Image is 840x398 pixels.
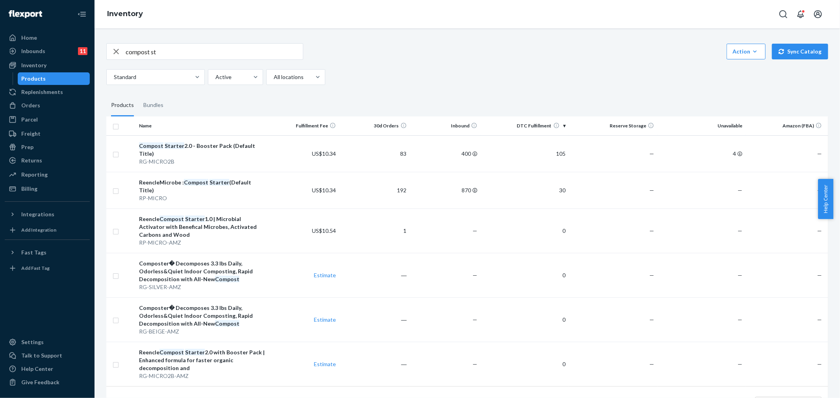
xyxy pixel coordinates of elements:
span: US$10.34 [312,150,336,157]
span: — [649,150,654,157]
em: Compost [159,216,184,222]
a: Estimate [314,361,336,367]
div: Bundles [143,94,163,116]
div: Inbounds [21,47,45,55]
div: RG-SILVER-AMZ [139,283,265,291]
div: ReencleMicrobe : (Default Title) [139,179,265,194]
button: Open Search Box [775,6,791,22]
a: Add Integration [5,224,90,236]
button: Close Navigation [74,6,90,22]
span: — [649,187,654,193]
span: — [817,361,822,367]
span: — [738,272,742,278]
div: Home [21,34,37,42]
div: Add Fast Tag [21,265,50,271]
em: Compost [139,142,163,149]
em: Starter [210,179,229,186]
div: Integrations [21,210,54,218]
img: Flexport logo [9,10,42,18]
span: — [649,316,654,323]
span: Help Center [818,179,833,219]
input: All locations [273,73,274,81]
td: 0 [480,253,569,297]
span: — [817,316,822,323]
div: Give Feedback [21,378,59,386]
span: US$10.54 [312,227,336,234]
div: Inventory [21,61,46,69]
div: RG-MICRO2B [139,158,265,166]
div: Returns [21,157,42,164]
ol: breadcrumbs [101,3,149,26]
button: Give Feedback [5,376,90,389]
th: 30d Orders [339,116,410,135]
span: — [817,227,822,234]
span: — [738,316,742,323]
div: Add Integration [21,227,56,233]
a: Orders [5,99,90,112]
div: Reencle 1.0 | Microbial Activator with Benefical Microbes, Activated Carbons and Wood [139,215,265,239]
div: Reencle 2.0 with Booster Pack | Enhanced formula for faster organic decomposition and [139,348,265,372]
a: Freight [5,127,90,140]
th: DTC Fulfillment [480,116,569,135]
div: Products [22,75,46,83]
span: — [649,272,654,278]
div: RG-BEIGE-AMZ [139,328,265,335]
div: Settings [21,338,44,346]
span: — [473,316,477,323]
em: Starter [185,349,205,356]
em: Starter [165,142,184,149]
td: 870 [410,172,481,208]
button: Action [727,44,766,59]
a: Inventory [107,9,143,18]
em: Compost [215,276,239,282]
span: — [473,361,477,367]
td: 4 [657,135,745,172]
em: Starter [185,216,205,222]
div: Replenishments [21,88,63,96]
div: Composter� Decomposes 3.3 lbs Daily, Odorless&Quiet Indoor Composting, Rapid Decomposition with A... [139,260,265,283]
button: Integrations [5,208,90,221]
td: 400 [410,135,481,172]
td: 1 [339,208,410,253]
span: — [738,227,742,234]
div: Products [111,94,134,116]
a: Inbounds11 [5,45,90,57]
div: 11 [78,47,87,55]
span: — [817,150,822,157]
a: Estimate [314,272,336,278]
span: — [817,272,822,278]
span: — [817,187,822,193]
span: — [473,227,477,234]
td: 105 [480,135,569,172]
th: Fulfillment Fee [268,116,339,135]
th: Amazon (FBA) [745,116,828,135]
td: 0 [480,342,569,386]
div: Orders [21,101,40,109]
span: — [738,361,742,367]
td: ― [339,342,410,386]
div: Fast Tags [21,249,46,256]
td: ― [339,297,410,342]
div: RG-MICRO2B-AMZ [139,372,265,380]
span: US$10.34 [312,187,336,193]
a: Add Fast Tag [5,262,90,275]
div: 2.0 - Booster Pack (Default Title) [139,142,265,158]
th: Unavailable [657,116,745,135]
td: 83 [339,135,410,172]
span: — [649,361,654,367]
button: Sync Catalog [772,44,828,59]
div: Parcel [21,116,38,123]
div: RP-MICRO [139,194,265,202]
a: Inventory [5,59,90,72]
a: Parcel [5,113,90,126]
a: Estimate [314,316,336,323]
div: Action [732,48,760,55]
div: Prep [21,143,33,151]
th: Reserve Storage [569,116,657,135]
div: Talk to Support [21,352,62,359]
a: Products [18,72,90,85]
em: Compost [215,320,239,327]
td: 192 [339,172,410,208]
input: Search inventory by name or sku [126,44,303,59]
